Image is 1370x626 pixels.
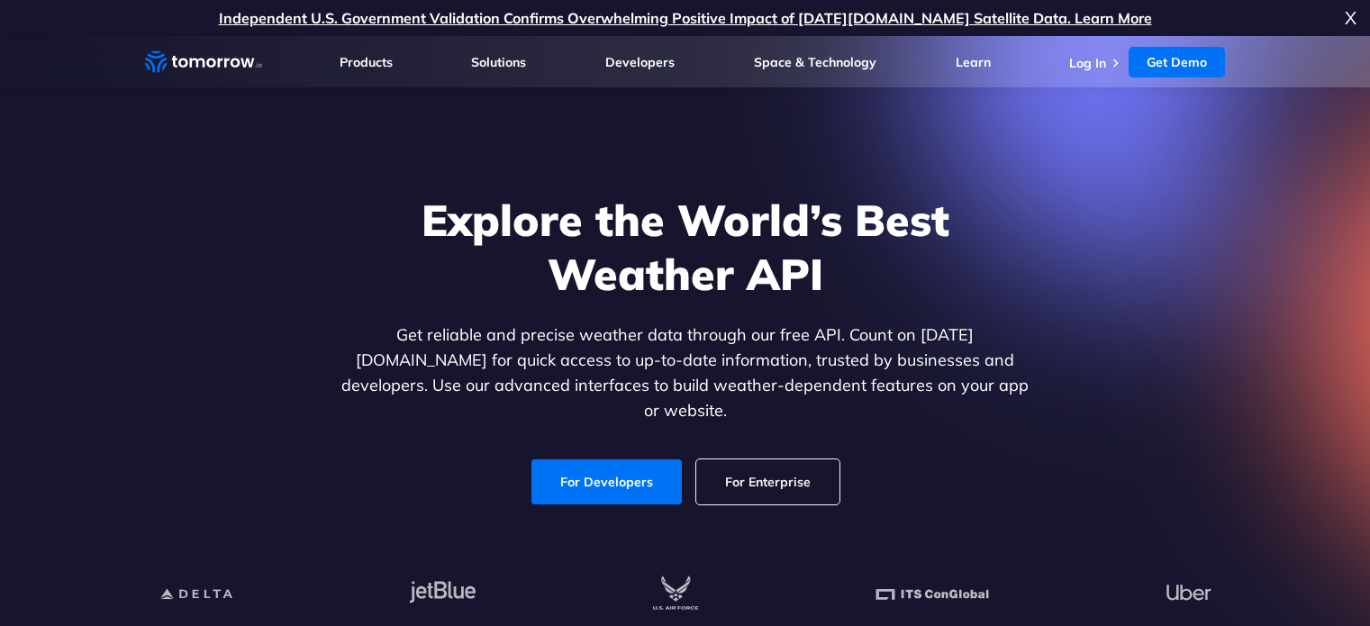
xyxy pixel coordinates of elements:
p: Get reliable and precise weather data through our free API. Count on [DATE][DOMAIN_NAME] for quic... [338,322,1033,423]
a: Independent U.S. Government Validation Confirms Overwhelming Positive Impact of [DATE][DOMAIN_NAM... [219,9,1152,27]
a: For Developers [531,459,682,504]
a: For Enterprise [696,459,839,504]
a: Home link [145,49,262,76]
a: Developers [605,54,675,70]
a: Space & Technology [754,54,876,70]
a: Get Demo [1129,47,1225,77]
h1: Explore the World’s Best Weather API [338,193,1033,301]
a: Learn [956,54,991,70]
a: Solutions [471,54,526,70]
a: Products [340,54,393,70]
a: Log In [1069,55,1106,71]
